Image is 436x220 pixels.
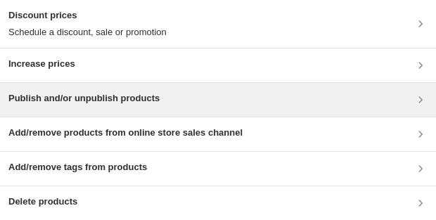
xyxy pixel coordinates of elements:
[8,195,77,209] h3: Delete products
[8,57,75,71] h3: Increase prices
[8,25,167,39] p: Schedule a discount, sale or promotion
[8,91,160,105] h3: Publish and/or unpublish products
[8,160,147,174] h3: Add/remove tags from products
[8,8,167,22] h3: Discount prices
[8,126,243,140] h3: Add/remove products from online store sales channel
